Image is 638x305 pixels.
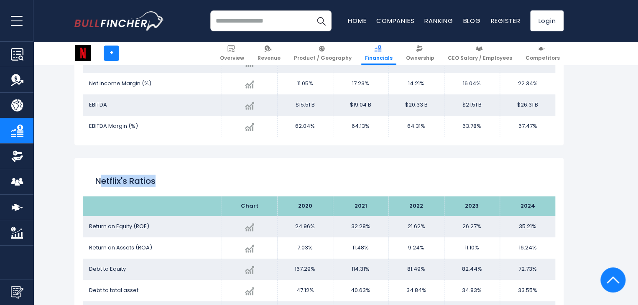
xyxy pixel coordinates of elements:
[388,259,444,280] td: 81.49%
[74,11,164,30] img: bullfincher logo
[89,101,107,109] span: EBITDA
[294,55,352,61] span: Product / Geography
[220,55,244,61] span: Overview
[333,73,388,94] td: 17.23%
[388,94,444,116] td: $20.33 B
[388,196,444,216] th: 2022
[388,280,444,301] td: 34.84%
[490,16,520,25] a: Register
[500,116,555,137] td: 67.47%
[216,42,248,65] a: Overview
[95,175,543,187] h2: Netflix's Ratios
[444,280,500,301] td: 34.83%
[89,79,151,87] span: Net Income Margin (%)
[277,237,333,259] td: 7.03%
[388,116,444,137] td: 64.31%
[406,55,434,61] span: Ownership
[333,116,388,137] td: 64.13%
[388,73,444,94] td: 14.21%
[444,42,516,65] a: CEO Salary / Employees
[522,42,564,65] a: Competitors
[74,11,164,30] a: Go to homepage
[258,55,281,61] span: Revenue
[500,280,555,301] td: 33.55%
[277,259,333,280] td: 167.29%
[333,259,388,280] td: 114.31%
[424,16,453,25] a: Ranking
[277,73,333,94] td: 11.05%
[89,244,152,252] span: Return on Assets (ROA)
[89,222,149,230] span: Return on Equity (ROE)
[104,46,119,61] a: +
[311,10,332,31] button: Search
[444,73,500,94] td: 16.04%
[277,196,333,216] th: 2020
[222,196,277,216] th: Chart
[277,216,333,237] td: 24.96%
[444,216,500,237] td: 26.27%
[463,16,480,25] a: Blog
[500,94,555,116] td: $26.31 B
[277,280,333,301] td: 47.12%
[448,55,512,61] span: CEO Salary / Employees
[89,122,138,130] span: EBITDA Margin (%)
[444,94,500,116] td: $21.51 B
[500,216,555,237] td: 35.21%
[444,259,500,280] td: 82.44%
[500,196,555,216] th: 2024
[365,55,393,61] span: Financials
[277,116,333,137] td: 62.04%
[500,237,555,259] td: 16.24%
[500,259,555,280] td: 72.73%
[444,237,500,259] td: 11.10%
[277,94,333,116] td: $15.51 B
[530,10,564,31] a: Login
[500,73,555,94] td: 22.34%
[333,196,388,216] th: 2021
[89,286,138,294] span: Debt to total asset
[526,55,560,61] span: Competitors
[402,42,438,65] a: Ownership
[444,196,500,216] th: 2023
[333,237,388,259] td: 11.48%
[11,150,23,163] img: Ownership
[376,16,414,25] a: Companies
[361,42,396,65] a: Financials
[333,280,388,301] td: 40.63%
[333,216,388,237] td: 32.28%
[333,94,388,116] td: $19.04 B
[89,265,126,273] span: Debt to Equity
[75,45,91,61] img: NFLX logo
[388,237,444,259] td: 9.24%
[254,42,284,65] a: Revenue
[348,16,366,25] a: Home
[290,42,355,65] a: Product / Geography
[388,216,444,237] td: 21.62%
[444,116,500,137] td: 63.78%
